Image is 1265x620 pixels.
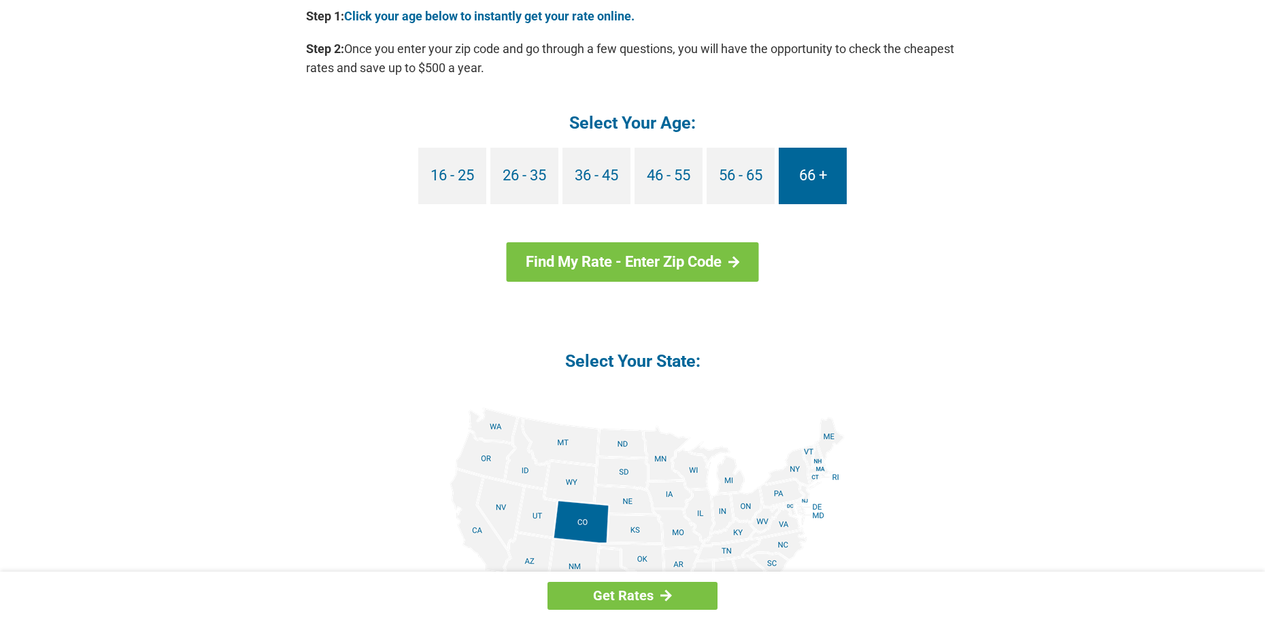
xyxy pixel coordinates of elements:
a: Get Rates [547,582,718,610]
h4: Select Your State: [306,350,959,372]
h4: Select Your Age: [306,112,959,134]
a: 36 - 45 [562,148,630,204]
a: Find My Rate - Enter Zip Code [507,242,759,282]
a: 16 - 25 [418,148,486,204]
b: Step 1: [306,9,344,23]
a: 26 - 35 [490,148,558,204]
a: 56 - 65 [707,148,775,204]
b: Step 2: [306,42,344,56]
a: 66 + [779,148,847,204]
a: Click your age below to instantly get your rate online. [344,9,635,23]
a: 46 - 55 [635,148,703,204]
p: Once you enter your zip code and go through a few questions, you will have the opportunity to che... [306,39,959,78]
